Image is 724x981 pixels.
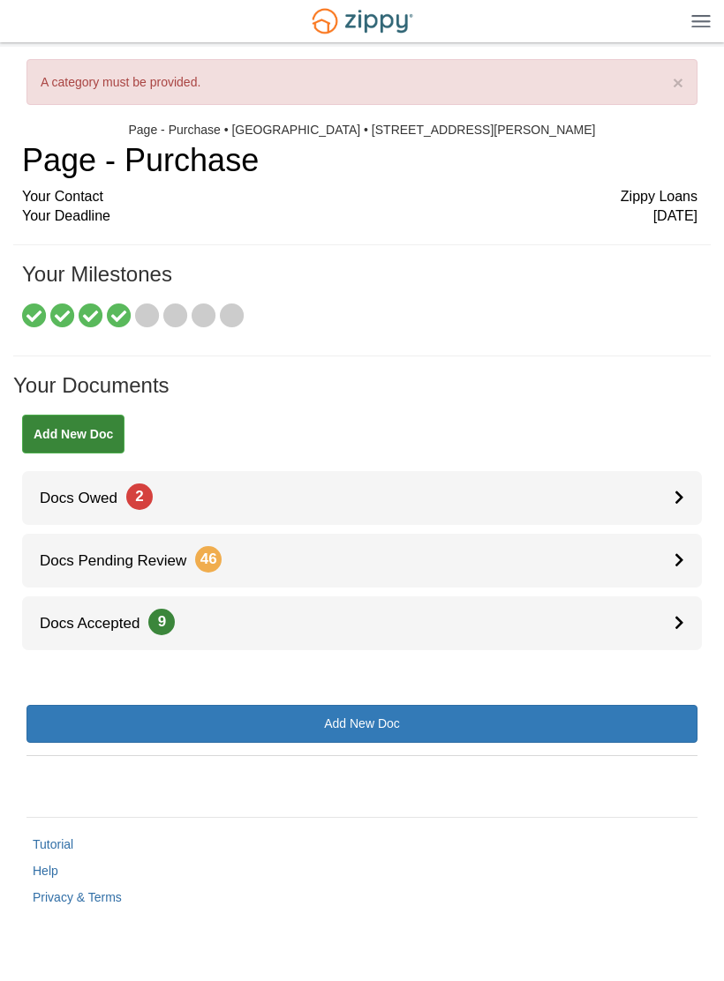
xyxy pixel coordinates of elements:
button: × [673,73,683,92]
span: Zippy Loans [621,187,698,207]
a: Add New Doc [22,415,124,453]
span: Docs Pending Review [22,552,222,569]
a: Docs Owed2 [22,471,702,525]
div: Your Contact [22,187,698,207]
a: Docs Pending Review46 [22,534,702,588]
h1: Your Milestones [22,263,698,303]
a: Privacy & Terms [33,890,122,904]
h1: Your Documents [13,374,711,415]
a: Docs Accepted9 [22,596,702,650]
span: Docs Owed [22,490,153,506]
div: Your Deadline [22,206,698,227]
span: 9 [148,609,175,635]
span: 46 [195,546,222,573]
h1: Page - Purchase [22,143,698,178]
a: Tutorial [33,837,73,851]
a: Help [33,864,58,878]
span: 2 [126,483,153,510]
div: A category must be provided. [26,59,698,105]
a: Add New Doc [26,705,698,743]
span: [DATE] [653,206,698,227]
span: Docs Accepted [22,615,175,632]
div: Page - Purchase • [GEOGRAPHIC_DATA] • [STREET_ADDRESS][PERSON_NAME] [129,123,596,138]
img: Mobile Dropdown Menu [691,14,711,27]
